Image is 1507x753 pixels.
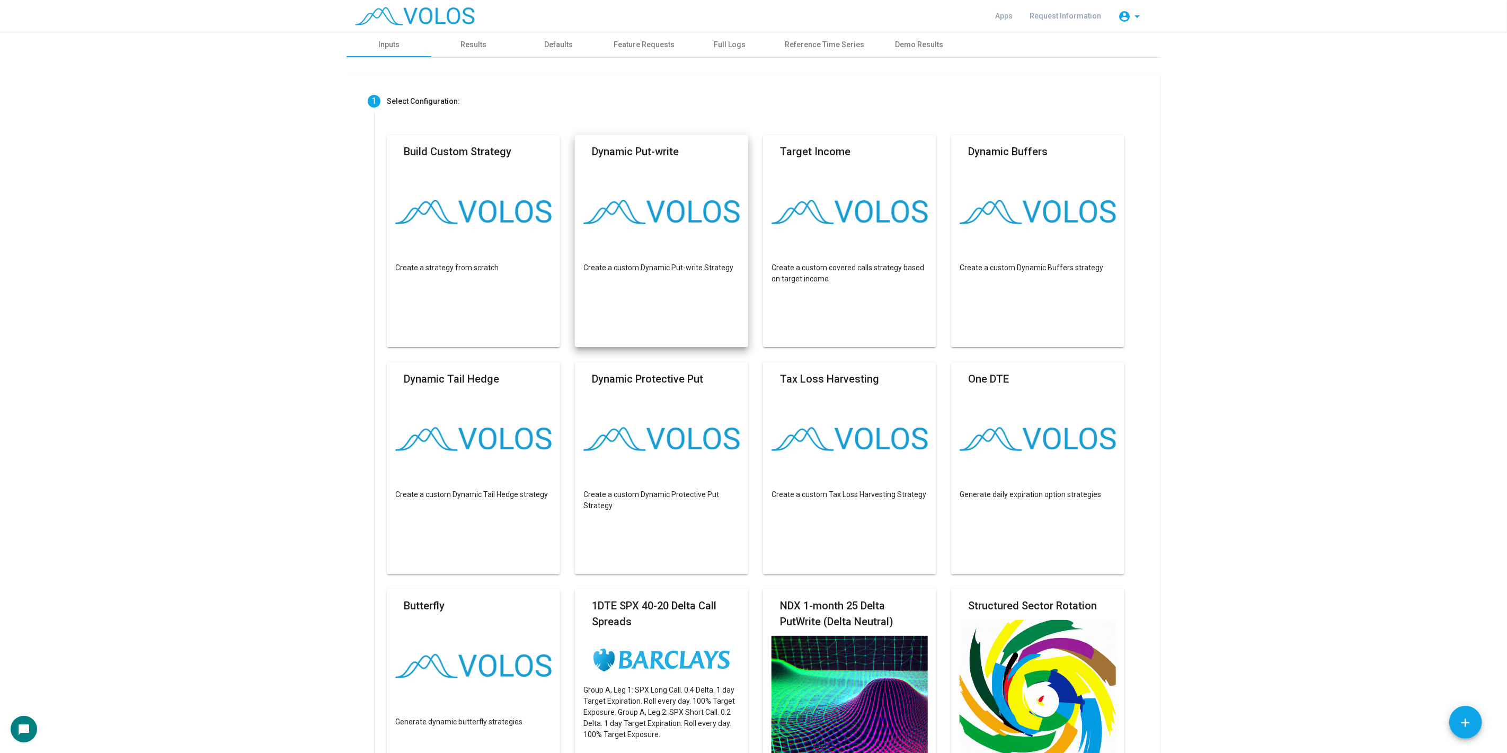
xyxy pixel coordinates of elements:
button: Add icon [1449,706,1482,739]
mat-card-title: Build Custom Strategy [404,144,511,160]
div: Defaults [544,39,573,50]
div: Reference Time Series [785,39,864,50]
img: images [583,636,740,685]
mat-icon: chat_bubble [17,723,30,736]
mat-card-title: Structured Sector Rotation [968,598,1097,614]
img: logo.png [395,654,552,678]
div: Results [461,39,487,50]
mat-card-title: Butterfly [404,598,445,614]
div: Inputs [378,39,400,50]
div: Select Configuration: [387,96,460,107]
mat-card-title: One DTE [968,371,1009,387]
p: Create a custom Dynamic Protective Put Strategy [583,489,740,511]
mat-card-title: 1DTE SPX 40-20 Delta Call Spreads [592,598,731,630]
mat-card-title: Target Income [780,144,850,160]
a: Request Information [1021,6,1110,25]
div: Full Logs [714,39,746,50]
p: Generate dynamic butterfly strategies [395,716,552,728]
mat-card-title: Dynamic Buffers [968,144,1048,160]
img: logo.png [772,427,928,451]
p: Create a custom Dynamic Tail Hedge strategy [395,489,552,500]
p: Create a strategy from scratch [395,262,552,273]
img: logo.png [583,427,740,451]
img: logo.png [583,200,740,224]
a: Apps [987,6,1021,25]
div: Feature Requests [614,39,675,50]
img: logo.png [960,200,1116,224]
img: logo.png [395,427,552,451]
mat-icon: add [1459,716,1473,730]
p: Generate daily expiration option strategies [960,489,1116,500]
img: logo.png [960,427,1116,451]
span: Apps [995,12,1013,20]
span: Request Information [1030,12,1101,20]
p: Create a custom Dynamic Put-write Strategy [583,262,740,273]
img: logo.png [772,200,928,224]
p: Create a custom Tax Loss Harvesting Strategy [772,489,928,500]
mat-icon: arrow_drop_down [1131,10,1143,23]
mat-icon: account_circle [1118,10,1131,23]
span: 1 [372,96,377,106]
mat-card-title: Dynamic Put-write [592,144,679,160]
mat-card-title: Dynamic Protective Put [592,371,703,387]
p: Create a custom Dynamic Buffers strategy [960,262,1116,273]
mat-card-title: Tax Loss Harvesting [780,371,879,387]
img: logo.png [395,200,552,224]
mat-card-title: Dynamic Tail Hedge [404,371,499,387]
div: Demo Results [896,39,944,50]
mat-card-title: NDX 1-month 25 Delta PutWrite (Delta Neutral) [780,598,919,630]
p: Group A, Leg 1: SPX Long Call. 0.4 Delta. 1 day Target Expiration. Roll every day. 100% Target Ex... [583,685,740,740]
p: Create a custom covered calls strategy based on target income [772,262,928,285]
